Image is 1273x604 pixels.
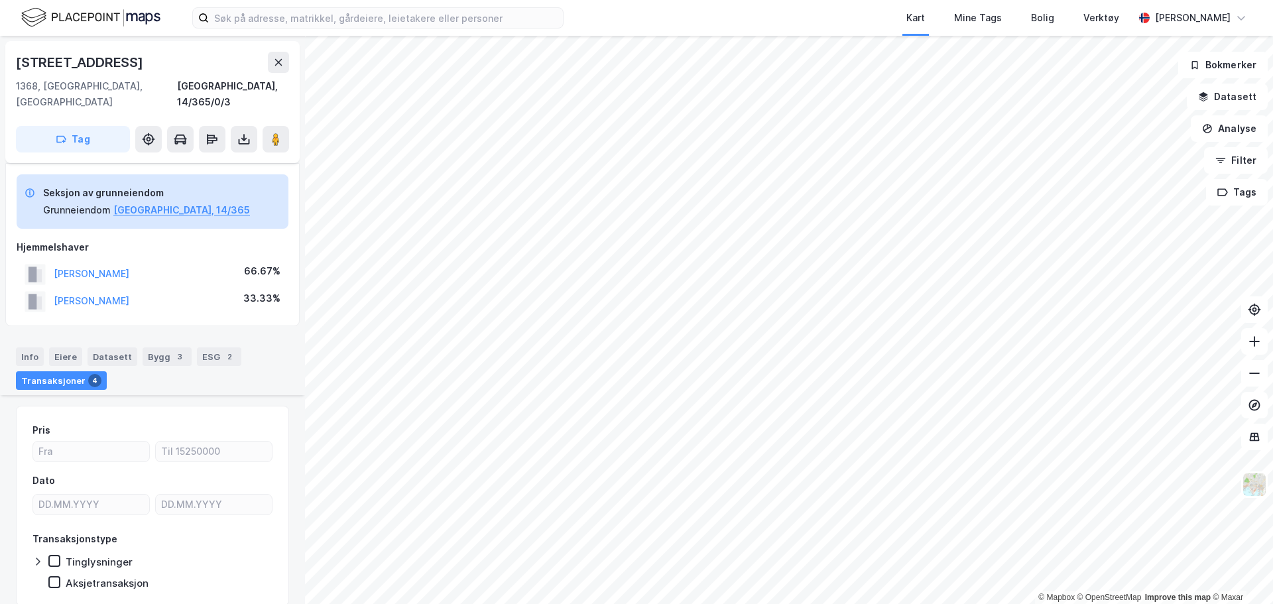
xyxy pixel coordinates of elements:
button: Tag [16,126,130,152]
a: Improve this map [1145,593,1211,602]
div: Hjemmelshaver [17,239,288,255]
div: Dato [32,473,55,489]
div: 4 [88,374,101,387]
img: logo.f888ab2527a4732fd821a326f86c7f29.svg [21,6,160,29]
input: DD.MM.YYYY [156,495,272,514]
button: Analyse [1191,115,1268,142]
div: Aksjetransaksjon [66,577,149,589]
div: Tinglysninger [66,556,133,568]
input: Til 15250000 [156,442,272,461]
div: Transaksjonstype [32,531,117,547]
div: Transaksjoner [16,371,107,390]
button: Filter [1204,147,1268,174]
a: Mapbox [1038,593,1075,602]
div: 1368, [GEOGRAPHIC_DATA], [GEOGRAPHIC_DATA] [16,78,177,110]
div: 2 [223,350,236,363]
div: Datasett [88,347,137,366]
div: 66.67% [244,263,280,279]
div: Mine Tags [954,10,1002,26]
div: Grunneiendom [43,202,111,218]
input: Fra [33,442,149,461]
div: Bolig [1031,10,1054,26]
div: Bygg [143,347,192,366]
div: 3 [173,350,186,363]
div: Eiere [49,347,82,366]
button: Datasett [1187,84,1268,110]
div: [STREET_ADDRESS] [16,52,146,73]
div: [GEOGRAPHIC_DATA], 14/365/0/3 [177,78,289,110]
div: [PERSON_NAME] [1155,10,1231,26]
div: Kart [906,10,925,26]
div: Info [16,347,44,366]
img: Z [1242,472,1267,497]
div: 33.33% [243,290,280,306]
div: Pris [32,422,50,438]
button: Bokmerker [1178,52,1268,78]
iframe: Chat Widget [1207,540,1273,604]
button: Tags [1206,179,1268,206]
div: Verktøy [1083,10,1119,26]
div: ESG [197,347,241,366]
input: DD.MM.YYYY [33,495,149,514]
button: [GEOGRAPHIC_DATA], 14/365 [113,202,250,218]
a: OpenStreetMap [1077,593,1142,602]
div: Seksjon av grunneiendom [43,185,250,201]
input: Søk på adresse, matrikkel, gårdeiere, leietakere eller personer [209,8,563,28]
